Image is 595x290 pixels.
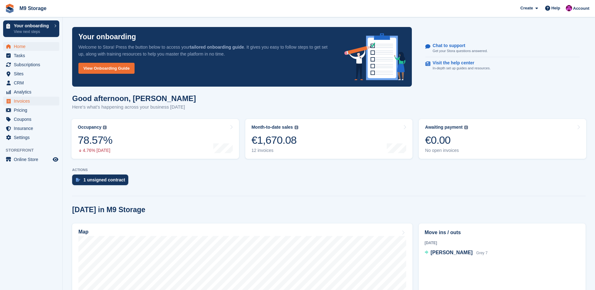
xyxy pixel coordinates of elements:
h2: Move ins / outs [425,229,580,236]
span: Create [520,5,533,11]
span: Help [551,5,560,11]
p: Your onboarding [78,33,136,40]
span: [PERSON_NAME] [431,250,473,255]
p: Here's what's happening across your business [DATE] [72,104,196,111]
span: Subscriptions [14,60,51,69]
p: Get your Stora questions answered. [433,48,487,54]
span: Insurance [14,124,51,133]
span: Analytics [14,88,51,96]
a: Occupancy 78.57% 4.76% [DATE] [72,119,239,159]
div: Awaiting payment [425,125,463,130]
p: ACTIONS [72,168,586,172]
div: 4.76% [DATE] [78,148,112,153]
a: menu [3,51,59,60]
span: Home [14,42,51,51]
a: menu [3,42,59,51]
span: Account [573,5,589,12]
div: No open invoices [425,148,468,153]
a: menu [3,133,59,142]
span: Settings [14,133,51,142]
span: Invoices [14,97,51,105]
img: John Doyle [566,5,572,11]
a: Chat to support Get your Stora questions answered. [425,40,580,57]
a: menu [3,155,59,164]
a: Preview store [52,156,59,163]
strong: tailored onboarding guide [190,45,244,50]
h1: Good afternoon, [PERSON_NAME] [72,94,196,103]
span: Grey 7 [476,251,487,255]
img: onboarding-info-6c161a55d2c0e0a8cae90662b2fe09162a5109e8cc188191df67fb4f79e88e88.svg [344,33,406,80]
a: menu [3,78,59,87]
a: menu [3,106,59,115]
div: 1 unsigned contract [83,177,125,182]
img: icon-info-grey-7440780725fd019a000dd9b08b2336e03edf1995a4989e88bcd33f0948082b44.svg [295,126,298,129]
a: Awaiting payment €0.00 No open invoices [419,119,586,159]
a: menu [3,97,59,105]
a: [PERSON_NAME] Grey 7 [425,249,488,257]
a: menu [3,115,59,124]
p: Your onboarding [14,24,51,28]
p: Welcome to Stora! Press the button below to access your . It gives you easy to follow steps to ge... [78,44,334,57]
a: menu [3,88,59,96]
div: Occupancy [78,125,101,130]
img: contract_signature_icon-13c848040528278c33f63329250d36e43548de30e8caae1d1a13099fd9432cc5.svg [76,178,80,182]
span: Tasks [14,51,51,60]
h2: Map [78,229,88,235]
span: Sites [14,69,51,78]
div: 12 invoices [252,148,298,153]
p: Chat to support [433,43,482,48]
img: stora-icon-8386f47178a22dfd0bd8f6a31ec36ba5ce8667c1dd55bd0f319d3a0aa187defe.svg [5,4,14,13]
p: In-depth set up guides and resources. [433,66,491,71]
div: €1,670.08 [252,134,298,147]
img: icon-info-grey-7440780725fd019a000dd9b08b2336e03edf1995a4989e88bcd33f0948082b44.svg [103,126,107,129]
span: Pricing [14,106,51,115]
a: View Onboarding Guide [78,63,135,74]
a: menu [3,60,59,69]
p: View next steps [14,29,51,35]
a: Month-to-date sales €1,670.08 12 invoices [245,119,413,159]
div: 78.57% [78,134,112,147]
a: Visit the help center In-depth set up guides and resources. [425,57,580,74]
p: Visit the help center [433,60,486,66]
img: icon-info-grey-7440780725fd019a000dd9b08b2336e03edf1995a4989e88bcd33f0948082b44.svg [464,126,468,129]
a: menu [3,69,59,78]
a: 1 unsigned contract [72,175,131,188]
h2: [DATE] in M9 Storage [72,206,145,214]
span: Storefront [6,147,62,153]
span: CRM [14,78,51,87]
a: M9 Storage [17,3,49,13]
a: menu [3,124,59,133]
div: €0.00 [425,134,468,147]
span: Online Store [14,155,51,164]
div: [DATE] [425,240,580,246]
a: Your onboarding View next steps [3,20,59,37]
div: Month-to-date sales [252,125,293,130]
span: Coupons [14,115,51,124]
